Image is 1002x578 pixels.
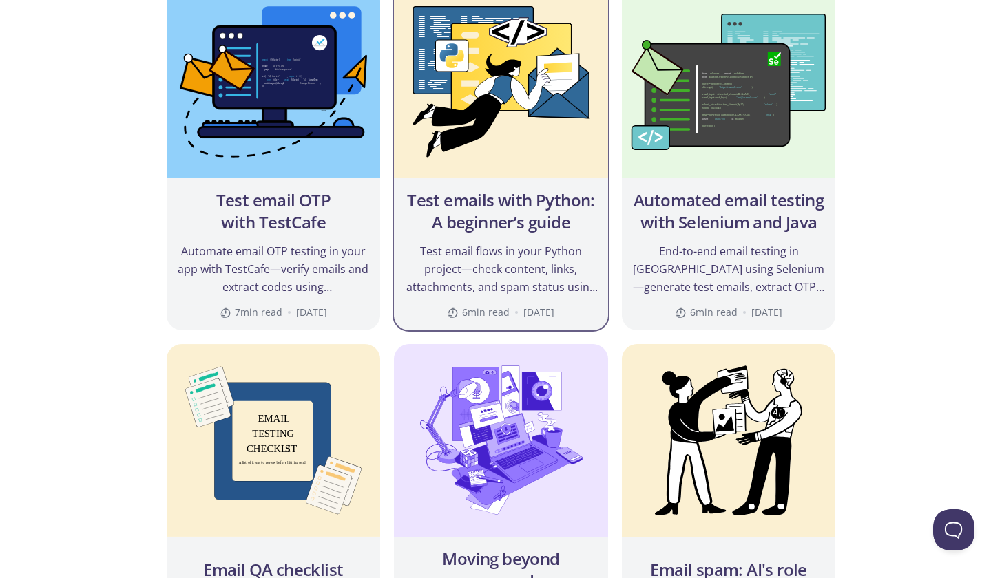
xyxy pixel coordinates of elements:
span: 6 min read [675,306,738,319]
img: Email QA checklist [167,344,381,537]
h2: Automated email testing with Selenium and Java [633,189,825,233]
p: Automate email OTP testing in your app with TestCafe—verify emails and extract codes using [DOMAI... [178,242,370,296]
h2: Test email OTP with TestCafe [178,189,370,233]
img: Email spam: AI's role [622,344,836,537]
img: Moving beyond passwords [394,344,608,537]
iframe: Help Scout Beacon - Open [933,509,974,550]
span: 7 min read [220,306,282,319]
time: [DATE] [751,306,782,319]
p: End-to-end email testing in [GEOGRAPHIC_DATA] using Selenium—generate test emails, extract OTPs, ... [633,242,825,296]
h2: Test emails with Python: A beginner’s guide [405,189,597,233]
time: [DATE] [296,306,327,319]
p: Test email flows in your Python project—check content, links, attachments, and spam status using ... [405,242,597,296]
span: 6 min read [447,306,510,319]
time: [DATE] [523,306,554,319]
